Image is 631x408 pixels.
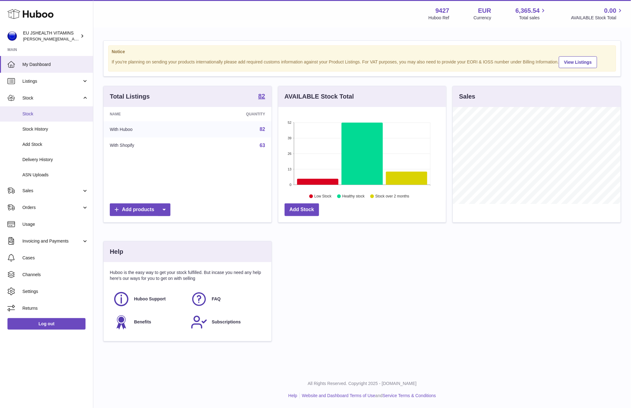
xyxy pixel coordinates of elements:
span: Sales [22,188,82,194]
span: Total sales [519,15,547,21]
span: Stock History [22,126,88,132]
span: [PERSON_NAME][EMAIL_ADDRESS][DOMAIN_NAME] [23,36,125,41]
td: With Shopify [104,137,194,154]
a: View Listings [559,56,597,68]
span: FAQ [212,296,221,302]
a: Add products [110,203,170,216]
span: My Dashboard [22,62,88,67]
strong: EUR [478,7,491,15]
a: Add Stock [285,203,319,216]
img: laura@jessicasepel.com [7,31,17,41]
span: Cases [22,255,88,261]
p: Huboo is the easy way to get your stock fulfilled. But incase you need any help here's our ways f... [110,270,265,281]
a: Huboo Support [113,291,184,308]
th: Name [104,107,194,121]
a: 0.00 AVAILABLE Stock Total [571,7,624,21]
text: 39 [288,136,291,140]
strong: 9427 [435,7,449,15]
strong: 82 [258,93,265,99]
span: Huboo Support [134,296,166,302]
span: Orders [22,205,82,211]
span: Usage [22,221,88,227]
a: Help [288,393,297,398]
h3: Total Listings [110,92,150,101]
p: All Rights Reserved. Copyright 2025 - [DOMAIN_NAME] [98,381,626,387]
span: 6,365.54 [516,7,540,15]
span: Returns [22,305,88,311]
span: Stock [22,95,82,101]
div: If you're planning on sending your products internationally please add required customs informati... [112,55,613,68]
span: Benefits [134,319,151,325]
td: With Huboo [104,121,194,137]
text: 13 [288,167,291,171]
div: Huboo Ref [429,15,449,21]
a: Website and Dashboard Terms of Use [302,393,375,398]
text: 52 [288,121,291,124]
strong: Notice [112,49,613,55]
a: Subscriptions [191,314,262,331]
h3: AVAILABLE Stock Total [285,92,354,101]
span: Delivery History [22,157,88,163]
a: Log out [7,318,86,329]
a: 6,365.54 Total sales [516,7,547,21]
h3: Sales [459,92,475,101]
h3: Help [110,248,123,256]
span: Subscriptions [212,319,241,325]
span: Add Stock [22,141,88,147]
span: ASN Uploads [22,172,88,178]
text: 0 [290,183,291,187]
a: 82 [260,127,265,132]
text: Stock over 2 months [375,194,409,199]
span: Settings [22,289,88,294]
a: Service Terms & Conditions [383,393,436,398]
th: Quantity [194,107,271,121]
text: 26 [288,152,291,155]
span: AVAILABLE Stock Total [571,15,624,21]
a: Benefits [113,314,184,331]
a: FAQ [191,291,262,308]
text: Healthy stock [342,194,365,199]
span: Stock [22,111,88,117]
a: 82 [258,93,265,100]
text: Low Stock [314,194,332,199]
div: Currency [474,15,491,21]
span: Channels [22,272,88,278]
div: EU JSHEALTH VITAMINS [23,30,79,42]
li: and [300,393,436,399]
a: 63 [260,143,265,148]
span: Invoicing and Payments [22,238,82,244]
span: Listings [22,78,82,84]
span: 0.00 [604,7,616,15]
